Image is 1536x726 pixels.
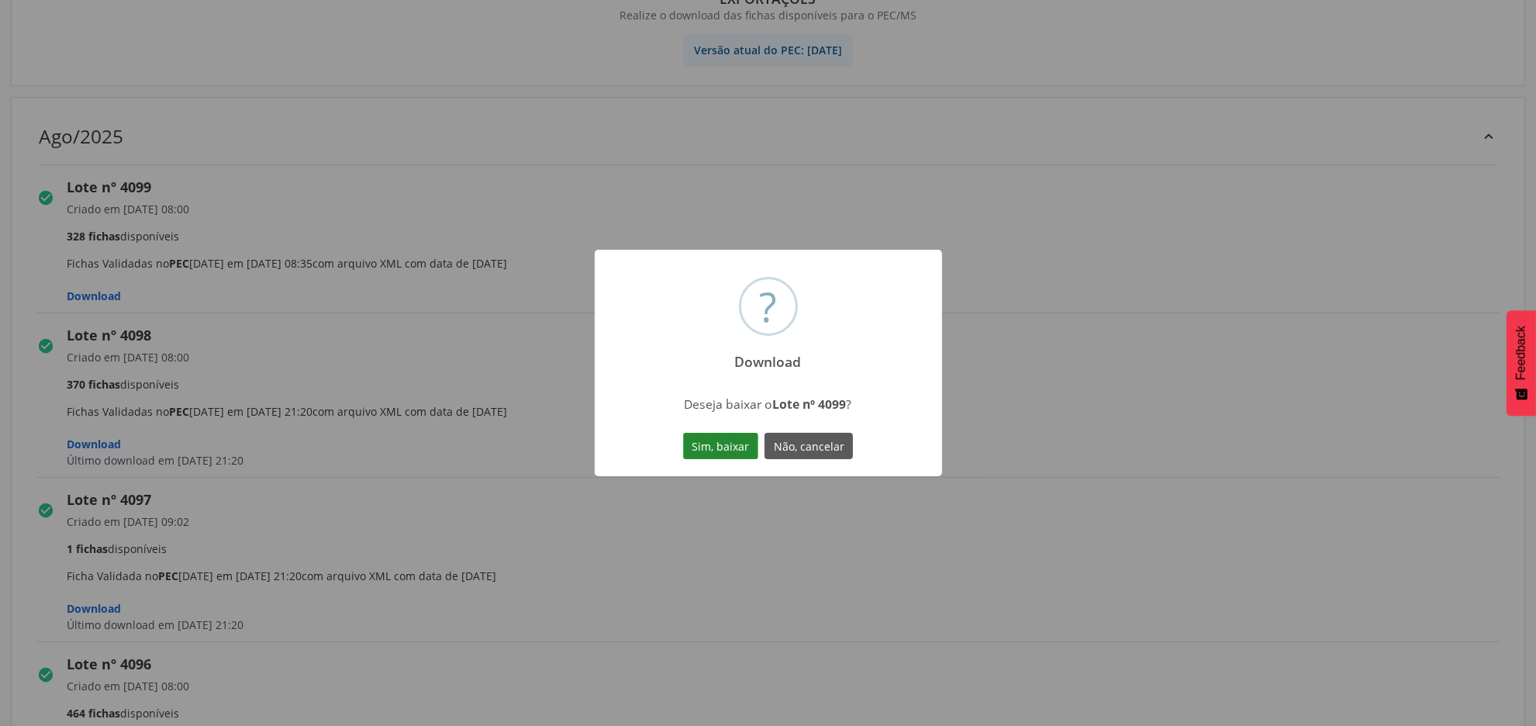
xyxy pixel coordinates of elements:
[773,396,847,413] strong: Lote nº 4099
[759,279,777,334] div: ?
[1514,326,1528,380] span: Feedback
[765,433,853,459] button: Não, cancelar
[683,433,758,459] button: Sim, baixar
[1507,310,1536,416] button: Feedback - Mostrar pesquisa
[721,343,815,370] h2: Download
[631,396,905,413] div: Deseja baixar o ?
